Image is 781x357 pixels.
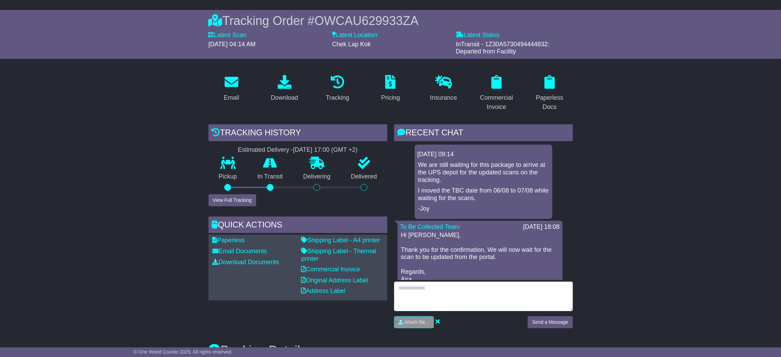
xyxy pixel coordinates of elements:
span: © One World Courier 2025. All rights reserved. [134,349,232,355]
div: [DATE] 17:00 (GMT +2) [293,146,358,154]
div: Pricing [381,93,400,102]
p: Hi [PERSON_NAME], Thank you for the confirmation. We will now wait for the scan to be updated fro... [401,232,559,283]
div: Quick Actions [209,217,387,235]
a: Download Documents [213,259,279,266]
span: OWCAU629933ZA [314,14,418,28]
a: Paperless Docs [527,73,573,114]
div: Email [224,93,239,102]
div: Tracking [326,93,349,102]
span: [DATE] 04:14 AM [209,41,256,48]
a: Commercial Invoice [474,73,520,114]
button: Send a Message [528,316,572,328]
a: To Be Collected Team [400,223,460,230]
p: In Transit [247,173,293,181]
label: Latest Status [456,32,500,39]
a: Commercial Invoice [301,266,360,273]
div: Tracking history [209,124,387,143]
a: Paperless [213,237,245,244]
div: Estimated Delivery - [209,146,387,154]
a: Download [266,73,303,105]
p: Delivered [341,173,387,181]
label: Latest Scan [209,32,247,39]
span: InTransit - 1Z30A5730494444832: Departed from Facility [456,41,550,55]
a: Email Documents [213,248,267,255]
a: Pricing [377,73,404,105]
div: Tracking Order # [209,13,573,28]
span: Chek Lap Kok [332,41,371,48]
div: [DATE] 09:14 [417,151,550,158]
p: Pickup [209,173,248,181]
a: Tracking [321,73,353,105]
a: Shipping Label - A4 printer [301,237,380,244]
p: Delivering [293,173,341,181]
a: Insurance [426,73,462,105]
a: Email [219,73,243,105]
button: View Full Tracking [209,194,256,206]
div: RECENT CHAT [394,124,573,143]
div: Paperless Docs [531,93,568,112]
a: Shipping Label - Thermal printer [301,248,376,262]
a: Original Address Label [301,277,368,284]
a: Address Label [301,287,345,294]
div: Commercial Invoice [478,93,515,112]
div: [DATE] 18:08 [523,223,560,231]
p: I moved the TBC date from 06/08 to 07/08 while waiting for the scans. [418,187,549,202]
div: Insurance [430,93,457,102]
div: Download [271,93,298,102]
p: -Joy [418,205,549,213]
p: We are still waiting for this package to arrive at the UPS depot for the updated scans on the tra... [418,161,549,184]
label: Latest Location [332,32,377,39]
